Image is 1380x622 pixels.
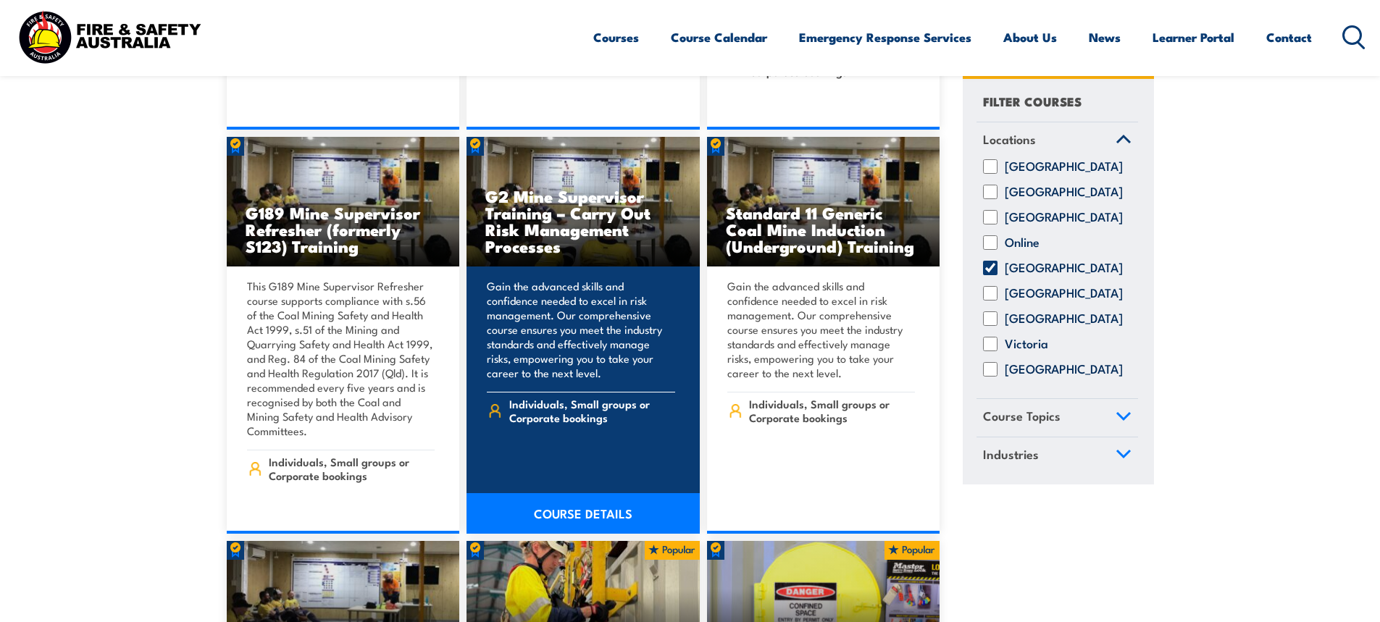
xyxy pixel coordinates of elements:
h3: G189 Mine Supervisor Refresher (formerly S123) Training [246,204,441,254]
label: [GEOGRAPHIC_DATA] [1005,160,1123,175]
span: Course Topics [983,407,1061,426]
h3: G2 Mine Supervisor Training – Carry Out Risk Management Processes [485,188,681,254]
a: Locations [977,122,1138,160]
span: Individuals, Small groups or Corporate bookings [509,397,675,424]
a: Industries [977,437,1138,475]
img: Standard 11 Generic Coal Mine Induction (Surface) TRAINING (1) [467,137,700,267]
span: Individuals, Small groups or Corporate bookings [749,51,915,78]
span: Individuals, Small groups or Corporate bookings [269,455,435,482]
a: Course Calendar [671,18,767,56]
a: COURSE DETAILS [467,493,700,534]
p: Gain the advanced skills and confidence needed to excel in risk management. Our comprehensive cou... [727,279,916,380]
a: Courses [593,18,639,56]
a: About Us [1003,18,1057,56]
label: [GEOGRAPHIC_DATA] [1005,287,1123,301]
a: G189 Mine Supervisor Refresher (formerly S123) Training [227,137,460,267]
a: G2 Mine Supervisor Training – Carry Out Risk Management Processes [467,137,700,267]
span: Locations [983,130,1036,149]
a: Contact [1266,18,1312,56]
span: Industries [983,445,1039,464]
a: News [1089,18,1121,56]
label: [GEOGRAPHIC_DATA] [1005,363,1123,377]
label: [GEOGRAPHIC_DATA] [1005,211,1123,225]
a: Learner Portal [1153,18,1234,56]
p: This G189 Mine Supervisor Refresher course supports compliance with s.56 of the Coal Mining Safet... [247,279,435,438]
p: Gain the advanced skills and confidence needed to excel in risk management. Our comprehensive cou... [487,279,675,380]
label: [GEOGRAPHIC_DATA] [1005,261,1123,276]
img: Standard 11 Generic Coal Mine Induction (Surface) TRAINING (1) [227,137,460,267]
a: Standard 11 Generic Coal Mine Induction (Underground) Training [707,137,940,267]
label: Victoria [1005,337,1048,352]
label: [GEOGRAPHIC_DATA] [1005,312,1123,327]
span: Individuals, Small groups or Corporate bookings [749,397,915,424]
label: Online [1005,236,1040,251]
a: Emergency Response Services [799,18,971,56]
label: [GEOGRAPHIC_DATA] [1005,185,1123,200]
img: Standard 11 Generic Coal Mine Induction (Surface) TRAINING (1) [707,137,940,267]
h3: Standard 11 Generic Coal Mine Induction (Underground) Training [726,204,921,254]
a: Course Topics [977,400,1138,437]
h4: FILTER COURSES [983,91,1082,111]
